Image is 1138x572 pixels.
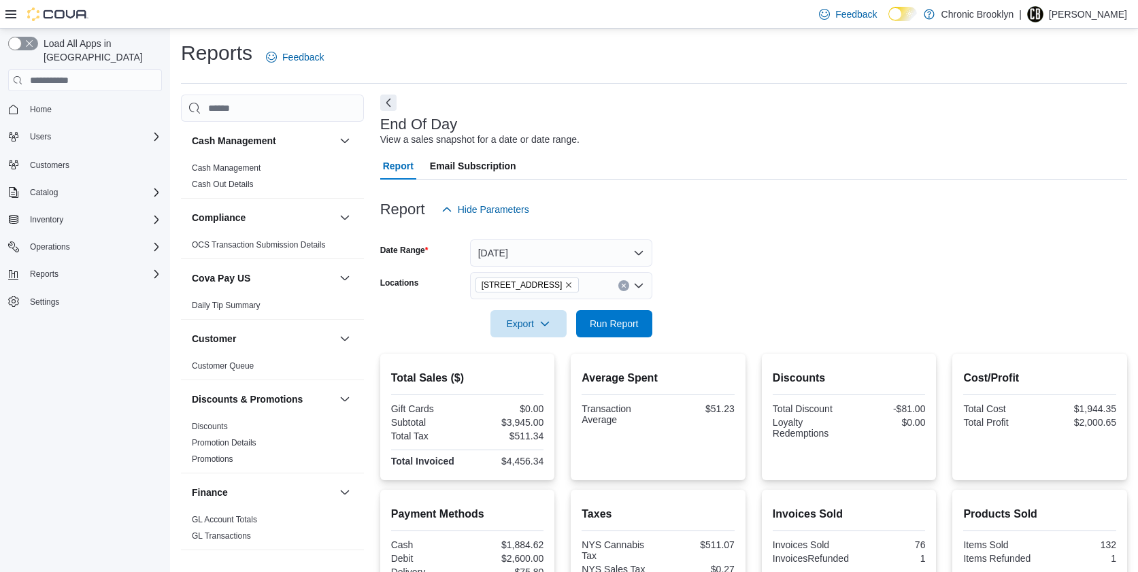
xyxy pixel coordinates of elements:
div: 1 [854,553,926,564]
span: Promotion Details [192,437,256,448]
button: Inventory [3,210,167,229]
button: Finance [337,484,353,501]
button: Settings [3,292,167,312]
span: Run Report [590,317,639,331]
button: Home [3,99,167,119]
span: Discounts [192,421,228,432]
span: Export [499,310,558,337]
div: $0.00 [852,417,925,428]
h2: Products Sold [963,506,1116,522]
button: Remove 483 3rd Ave from selection in this group [565,281,573,289]
span: Customer Queue [192,360,254,371]
div: Total Cost [963,403,1037,414]
div: $511.07 [661,539,735,550]
h3: Compliance [192,211,246,224]
span: Cash Out Details [192,179,254,190]
a: Customers [24,157,75,173]
span: Reports [30,269,58,280]
span: Reports [24,266,162,282]
h3: Finance [192,486,228,499]
button: Discounts & Promotions [192,392,334,406]
div: $1,944.35 [1043,403,1116,414]
a: Feedback [814,1,882,28]
button: Users [24,129,56,145]
span: Home [30,104,52,115]
div: $2,000.65 [1043,417,1116,428]
strong: Total Invoiced [391,456,454,467]
div: View a sales snapshot for a date or date range. [380,133,580,147]
label: Date Range [380,245,429,256]
p: [PERSON_NAME] [1049,6,1127,22]
img: Cova [27,7,88,21]
span: Users [24,129,162,145]
button: Finance [192,486,334,499]
a: Daily Tip Summary [192,301,261,310]
span: Users [30,131,51,142]
div: Transaction Average [582,403,655,425]
h3: Cash Management [192,134,276,148]
div: $51.23 [661,403,735,414]
span: Hide Parameters [458,203,529,216]
button: Catalog [24,184,63,201]
span: Feedback [282,50,324,64]
h3: Cova Pay US [192,271,250,285]
span: Dark Mode [888,21,889,22]
a: Cash Management [192,163,261,173]
div: Total Profit [963,417,1037,428]
div: InvoicesRefunded [773,553,849,564]
div: $1,884.62 [470,539,543,550]
button: Next [380,95,397,111]
span: OCS Transaction Submission Details [192,239,326,250]
a: Settings [24,294,65,310]
p: | [1019,6,1022,22]
button: [DATE] [470,239,652,267]
div: Total Discount [773,403,846,414]
div: Subtotal [391,417,465,428]
a: Feedback [261,44,329,71]
div: Items Refunded [963,553,1037,564]
span: Settings [24,293,162,310]
div: Compliance [181,237,364,258]
div: $4,456.34 [470,456,543,467]
div: $511.34 [470,431,543,441]
a: Customer Queue [192,361,254,371]
div: 132 [1043,539,1116,550]
a: GL Account Totals [192,515,257,524]
h2: Payment Methods [391,506,544,522]
p: Chronic Brooklyn [941,6,1014,22]
span: Customers [24,156,162,173]
div: Gift Cards [391,403,465,414]
h3: End Of Day [380,116,458,133]
span: Catalog [24,184,162,201]
button: Cash Management [192,134,334,148]
button: Reports [3,265,167,284]
span: Inventory [24,212,162,228]
span: Operations [24,239,162,255]
span: Catalog [30,187,58,198]
button: Clear input [618,280,629,291]
div: Finance [181,511,364,550]
h2: Taxes [582,506,735,522]
button: Cova Pay US [337,270,353,286]
button: Run Report [576,310,652,337]
div: Debit [391,553,465,564]
span: 483 3rd Ave [475,277,580,292]
h2: Invoices Sold [773,506,926,522]
a: Cash Out Details [192,180,254,189]
button: Inventory [24,212,69,228]
div: -$81.00 [852,403,925,414]
a: Promotions [192,454,233,464]
span: Load All Apps in [GEOGRAPHIC_DATA] [38,37,162,64]
div: Customer [181,358,364,380]
a: Promotion Details [192,438,256,448]
span: Operations [30,241,70,252]
button: Hide Parameters [436,196,535,223]
span: Daily Tip Summary [192,300,261,311]
button: Customer [337,331,353,347]
button: Compliance [192,211,334,224]
h1: Reports [181,39,252,67]
span: Home [24,101,162,118]
span: Report [383,152,414,180]
label: Locations [380,277,419,288]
